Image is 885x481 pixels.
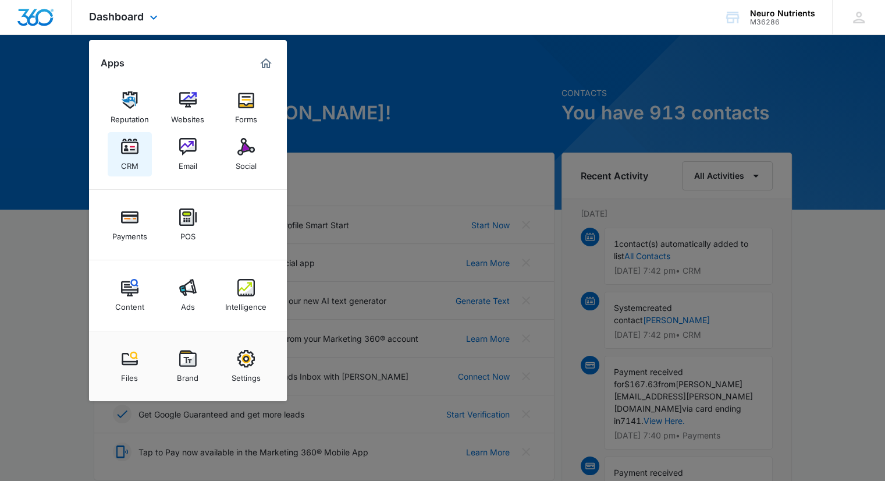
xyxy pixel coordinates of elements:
[225,296,266,312] div: Intelligence
[89,10,144,23] span: Dashboard
[224,273,268,317] a: Intelligence
[121,155,138,171] div: CRM
[115,296,144,312] div: Content
[111,109,149,124] div: Reputation
[181,296,195,312] div: Ads
[224,344,268,388] a: Settings
[101,58,125,69] h2: Apps
[112,226,147,241] div: Payments
[232,367,261,383] div: Settings
[224,132,268,176] a: Social
[166,86,210,130] a: Websites
[180,226,196,241] div: POS
[236,155,257,171] div: Social
[166,132,210,176] a: Email
[224,86,268,130] a: Forms
[177,367,198,383] div: Brand
[171,109,204,124] div: Websites
[166,344,210,388] a: Brand
[179,155,197,171] div: Email
[166,203,210,247] a: POS
[750,18,815,26] div: account id
[750,9,815,18] div: account name
[108,273,152,317] a: Content
[108,344,152,388] a: Files
[166,273,210,317] a: Ads
[121,367,138,383] div: Files
[257,54,275,73] a: Marketing 360® Dashboard
[108,86,152,130] a: Reputation
[235,109,257,124] div: Forms
[108,132,152,176] a: CRM
[108,203,152,247] a: Payments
